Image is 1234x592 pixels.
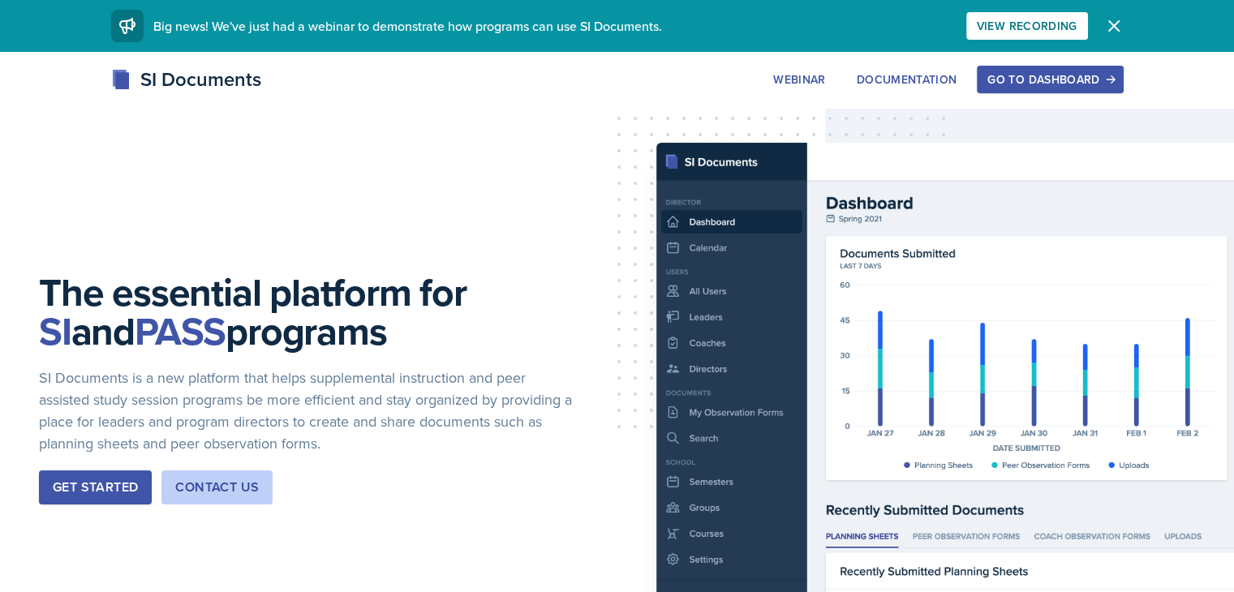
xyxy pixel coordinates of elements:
[175,478,259,497] div: Contact Us
[987,73,1112,86] div: Go to Dashboard
[966,12,1088,40] button: View Recording
[39,470,152,504] button: Get Started
[977,66,1123,93] button: Go to Dashboard
[161,470,273,504] button: Contact Us
[977,19,1077,32] div: View Recording
[153,17,662,35] span: Big news! We've just had a webinar to demonstrate how programs can use SI Documents.
[53,478,138,497] div: Get Started
[846,66,968,93] button: Documentation
[857,73,957,86] div: Documentation
[763,66,836,93] button: Webinar
[111,65,261,94] div: SI Documents
[773,73,825,86] div: Webinar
